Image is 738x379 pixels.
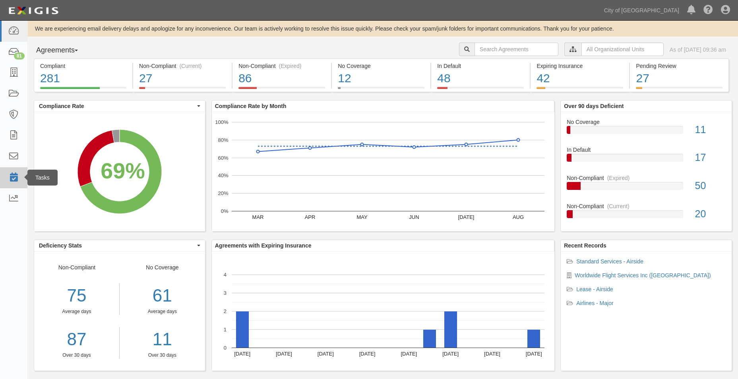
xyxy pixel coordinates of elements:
[531,87,629,93] a: Expiring Insurance42
[318,351,334,357] text: [DATE]
[215,103,287,109] b: Compliance Rate by Month
[252,214,263,220] text: MAR
[34,112,205,231] svg: A chart.
[484,351,500,357] text: [DATE]
[39,242,195,249] span: Deficiency Stats
[139,62,226,70] div: Non-Compliant (Current)
[409,214,419,220] text: JUN
[475,43,558,56] input: Search Agreements
[126,352,199,359] div: Over 30 days
[232,87,331,93] a: Non-Compliant(Expired)86
[689,151,732,165] div: 17
[537,70,623,87] div: 42
[34,101,205,112] button: Compliance Rate
[561,146,732,154] div: In Default
[338,62,424,70] div: No Coverage
[215,119,229,125] text: 100%
[607,174,630,182] div: (Expired)
[567,174,726,202] a: Non-Compliant(Expired)50
[238,62,325,70] div: Non-Compliant (Expired)
[576,258,643,265] a: Standard Services - Airside
[576,300,613,306] a: Airlines - Major
[6,4,61,18] img: logo-5460c22ac91f19d4615b14bd174203de0afe785f0fc80cf4dbbc73dc1793850b.png
[437,70,524,87] div: 48
[607,202,630,210] div: (Current)
[458,214,474,220] text: [DATE]
[27,170,58,186] div: Tasks
[401,351,417,357] text: [DATE]
[224,308,227,314] text: 2
[221,208,228,214] text: 0%
[332,87,430,93] a: No Coverage12
[34,327,119,352] a: 87
[689,207,732,221] div: 20
[581,43,664,56] input: All Organizational Units
[212,112,554,231] svg: A chart.
[139,70,226,87] div: 27
[600,2,683,18] a: City of [GEOGRAPHIC_DATA]
[356,214,368,220] text: MAY
[279,62,302,70] div: (Expired)
[126,308,199,315] div: Average days
[526,351,542,357] text: [DATE]
[34,263,120,359] div: Non-Compliant
[40,70,126,87] div: 281
[14,52,25,60] div: 81
[218,190,228,196] text: 20%
[34,352,119,359] div: Over 30 days
[561,202,732,210] div: Non-Compliant
[537,62,623,70] div: Expiring Insurance
[179,62,201,70] div: (Current)
[126,327,199,352] a: 11
[567,202,726,224] a: Non-Compliant(Current)20
[224,272,227,278] text: 4
[224,327,227,333] text: 1
[575,272,711,278] a: Worldwide Flight Services Inc ([GEOGRAPHIC_DATA])
[34,87,132,93] a: Compliant281
[120,263,205,359] div: No Coverage
[304,214,315,220] text: APR
[670,46,726,54] div: As of [DATE] 09:36 am
[564,103,624,109] b: Over 90 days Deficient
[276,351,292,357] text: [DATE]
[689,179,732,193] div: 50
[513,214,524,220] text: AUG
[564,242,606,249] b: Recent Records
[133,87,232,93] a: Non-Compliant(Current)27
[431,87,530,93] a: In Default48
[561,118,732,126] div: No Coverage
[218,137,228,143] text: 80%
[238,70,325,87] div: 86
[338,70,424,87] div: 12
[234,351,250,357] text: [DATE]
[636,62,722,70] div: Pending Review
[689,123,732,137] div: 11
[703,6,713,15] i: Help Center - Complianz
[576,286,613,292] a: Lease - Airside
[34,308,119,315] div: Average days
[437,62,524,70] div: In Default
[636,70,722,87] div: 27
[561,174,732,182] div: Non-Compliant
[567,118,726,146] a: No Coverage11
[567,146,726,174] a: In Default17
[34,43,93,58] button: Agreements
[218,155,228,160] text: 60%
[40,62,126,70] div: Compliant
[442,351,459,357] text: [DATE]
[215,242,312,249] b: Agreements with Expiring Insurance
[34,240,205,251] button: Deficiency Stats
[218,172,228,178] text: 40%
[126,283,199,308] div: 61
[28,25,738,33] div: We are experiencing email delivery delays and apologize for any inconvenience. Our team is active...
[212,251,554,371] svg: A chart.
[224,290,227,296] text: 3
[39,102,195,110] span: Compliance Rate
[224,345,227,351] text: 0
[34,283,119,308] div: 75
